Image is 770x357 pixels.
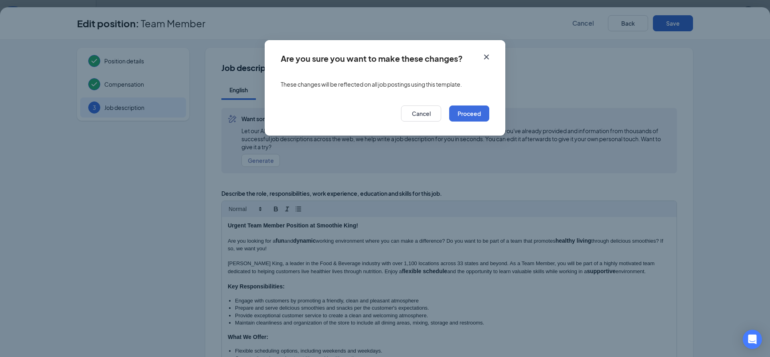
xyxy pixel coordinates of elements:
span: These changes will be reflected on all job postings using this template. [281,80,462,88]
div: Open Intercom Messenger [743,330,762,349]
button: Close [476,40,505,66]
svg: Cross [482,52,491,62]
div: Are you sure you want to make these changes? [281,54,463,63]
button: Cancel [401,105,441,122]
button: Proceed [449,105,489,122]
